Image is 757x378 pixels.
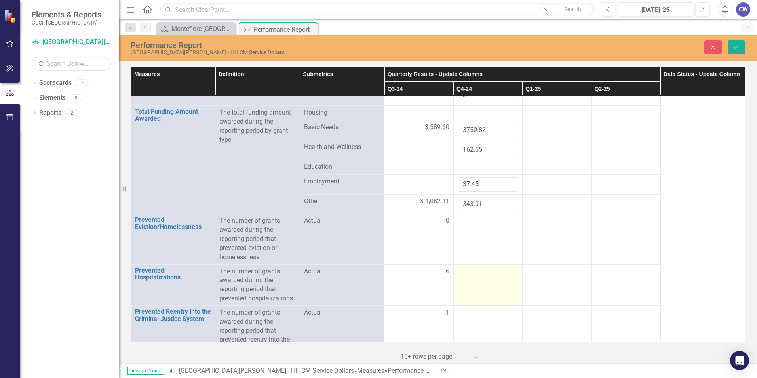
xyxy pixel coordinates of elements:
a: [GEOGRAPHIC_DATA][PERSON_NAME] - HH CM Service Dollars [32,38,111,47]
div: 8 [70,95,82,101]
a: [GEOGRAPHIC_DATA][PERSON_NAME] - HH CM Service Dollars [179,367,354,374]
div: Open Intercom Messenger [730,351,749,370]
a: Prevented Hospitalizations [135,267,211,281]
div: The number of grants awarded during the reporting period that prevented hospitalizations [219,267,295,303]
button: Search [553,4,593,15]
button: CW [736,2,750,17]
a: Reports [39,109,61,118]
span: 1 [446,308,449,317]
div: [GEOGRAPHIC_DATA][PERSON_NAME] - HH CM Service Dollars [131,50,475,55]
span: Housing [304,108,380,117]
img: ClearPoint Strategy [4,9,18,23]
input: Search ClearPoint... [160,3,595,17]
a: Prevented Reentry into the Criminal Justice System [135,308,211,322]
a: Prevented Eviction/Homelessness [135,216,211,230]
div: Performance Report [254,25,316,34]
span: 0 [446,216,449,225]
div: » » [168,367,432,376]
span: $ 1,082.11 [420,197,449,206]
span: Actual [304,308,380,317]
div: The number of grants awarded during the reporting period that prevented reentry into the criminal... [219,308,295,353]
a: Scorecards [39,78,72,88]
span: Elements & Reports [32,10,101,19]
span: Search [564,6,581,12]
span: Basic Needs [304,123,380,132]
span: 6 [446,267,449,276]
a: Measures [357,367,384,374]
span: Employment [304,177,380,186]
a: Montefiore [GEOGRAPHIC_DATA][PERSON_NAME] Page [158,24,234,34]
div: Performance Report [131,41,475,50]
a: Total Funding Amount Awarded [135,108,211,122]
div: The total funding amount awarded during the reporting period by grant type [219,108,295,144]
div: The number of grants awarded during the reporting period that prevented eviction or homelessness [219,216,295,262]
a: Elements [39,94,66,103]
span: Health and Wellness [304,143,380,152]
div: Performance Report [388,367,443,374]
span: Education [304,162,380,172]
span: Assign Group [127,367,164,375]
div: Montefiore [GEOGRAPHIC_DATA][PERSON_NAME] Page [171,24,234,34]
div: [DATE]-25 [620,5,690,15]
input: Search Below... [32,57,111,71]
span: $ 589.60 [425,123,449,132]
span: Actual [304,267,380,276]
button: [DATE]-25 [618,2,693,17]
span: Actual [304,216,380,225]
div: 2 [65,109,78,116]
small: CCSI: [GEOGRAPHIC_DATA] [32,19,101,26]
span: Other [304,197,380,206]
div: 7 [76,80,88,86]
